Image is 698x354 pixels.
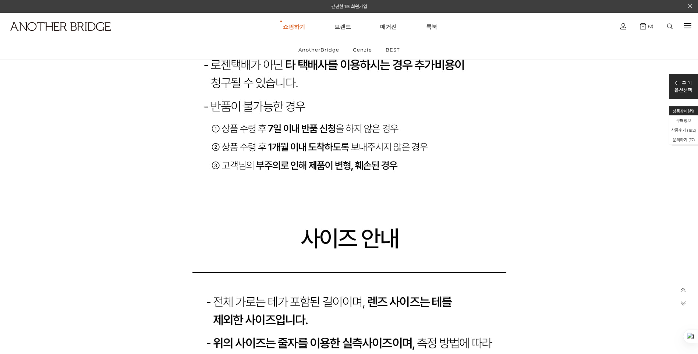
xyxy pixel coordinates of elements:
[674,86,692,93] p: 옵션선택
[347,40,378,59] a: Genzie
[674,79,692,86] p: 구 매
[4,22,109,49] a: logo
[646,24,653,29] span: (0)
[67,245,76,251] span: 대화
[292,40,346,59] a: AnotherBridge
[95,233,141,252] a: 설정
[426,13,437,40] a: 룩북
[667,24,673,29] img: search
[640,23,646,29] img: cart
[49,233,95,252] a: 대화
[331,4,367,9] a: 간편한 1초 회원가입
[380,13,397,40] a: 매거진
[23,244,28,250] span: 홈
[10,22,111,31] img: logo
[114,244,123,250] span: 설정
[640,23,653,29] a: (0)
[688,128,695,133] span: 192
[379,40,406,59] a: BEST
[2,233,49,252] a: 홈
[283,13,305,40] a: 쇼핑하기
[620,23,626,29] img: cart
[334,13,351,40] a: 브랜드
